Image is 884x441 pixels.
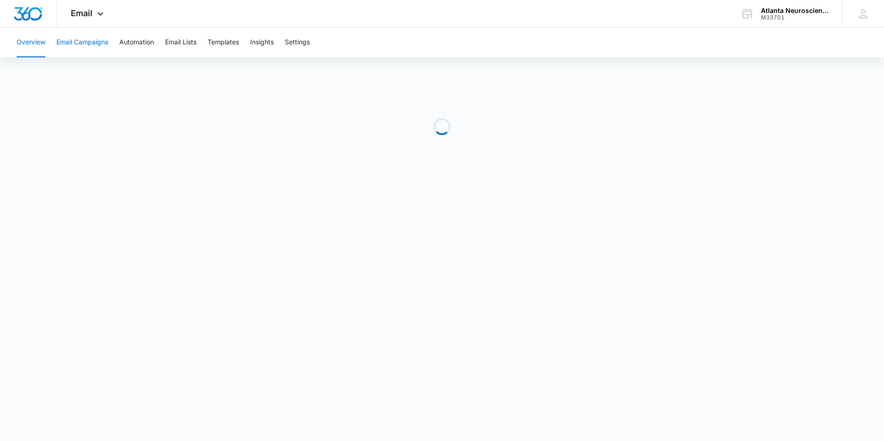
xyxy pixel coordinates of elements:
span: Email [71,8,92,18]
div: account id [761,14,829,21]
button: Overview [17,28,45,57]
button: Templates [208,28,239,57]
button: Email Lists [165,28,196,57]
button: Automation [119,28,154,57]
button: Settings [285,28,310,57]
button: Insights [250,28,274,57]
div: account name [761,7,829,14]
button: Email Campaigns [56,28,108,57]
